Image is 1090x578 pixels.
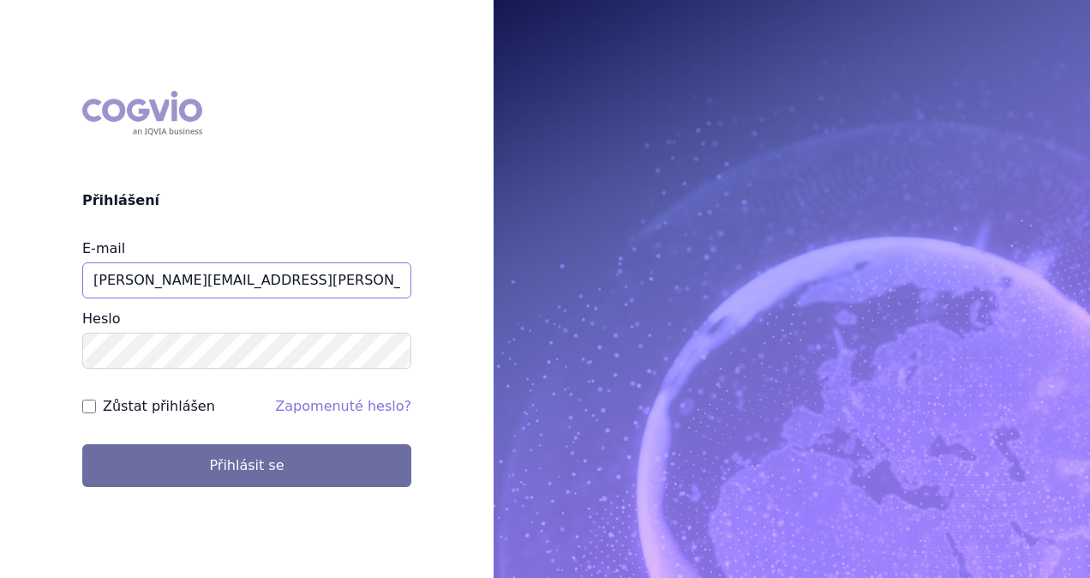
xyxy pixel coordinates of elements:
[275,398,411,414] a: Zapomenuté heslo?
[103,396,215,417] label: Zůstat přihlášen
[82,240,125,256] label: E-mail
[82,444,411,487] button: Přihlásit se
[82,310,120,327] label: Heslo
[82,91,202,135] div: COGVIO
[82,190,411,211] h2: Přihlášení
